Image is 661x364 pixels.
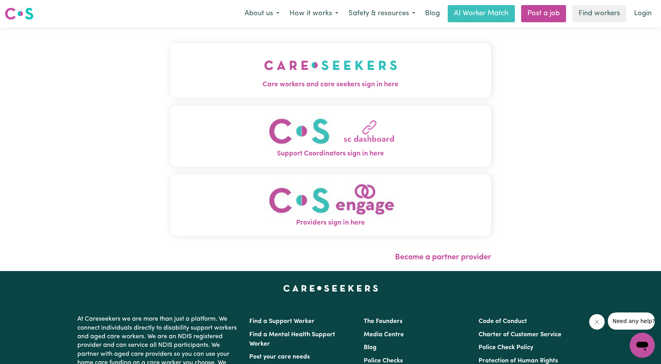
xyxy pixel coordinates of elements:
[343,5,420,22] button: Safety & resources
[249,332,335,347] a: Find a Mental Health Support Worker
[420,5,445,22] a: Blog
[5,7,34,21] img: Careseekers logo
[170,175,491,236] button: Providers sign in here
[249,318,314,325] a: Find a Support Worker
[364,358,403,364] a: Police Checks
[479,318,527,325] a: Code of Conduct
[448,5,515,22] a: AI Worker Match
[5,5,47,12] span: Need any help?
[364,332,404,338] a: Media Centre
[364,318,402,325] a: The Founders
[170,80,491,90] span: Care workers and care seekers sign in here
[5,5,34,23] a: Careseekers logo
[170,43,491,98] button: Care workers and care seekers sign in here
[284,5,343,22] button: How it works
[629,5,656,22] a: Login
[479,332,561,338] a: Charter of Customer Service
[170,149,491,159] span: Support Coordinators sign in here
[170,105,491,167] button: Support Coordinators sign in here
[479,344,533,351] a: Police Check Policy
[364,344,377,351] a: Blog
[249,354,310,360] a: Post your care needs
[521,5,566,22] a: Post a job
[170,218,491,228] span: Providers sign in here
[283,285,378,291] a: Careseekers home page
[589,314,605,330] iframe: Close message
[479,358,558,364] a: Protection of Human Rights
[572,5,626,22] a: Find workers
[608,312,655,330] iframe: Message from company
[630,333,655,358] iframe: Button to launch messaging window
[395,253,491,261] a: Become a partner provider
[239,5,284,22] button: About us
